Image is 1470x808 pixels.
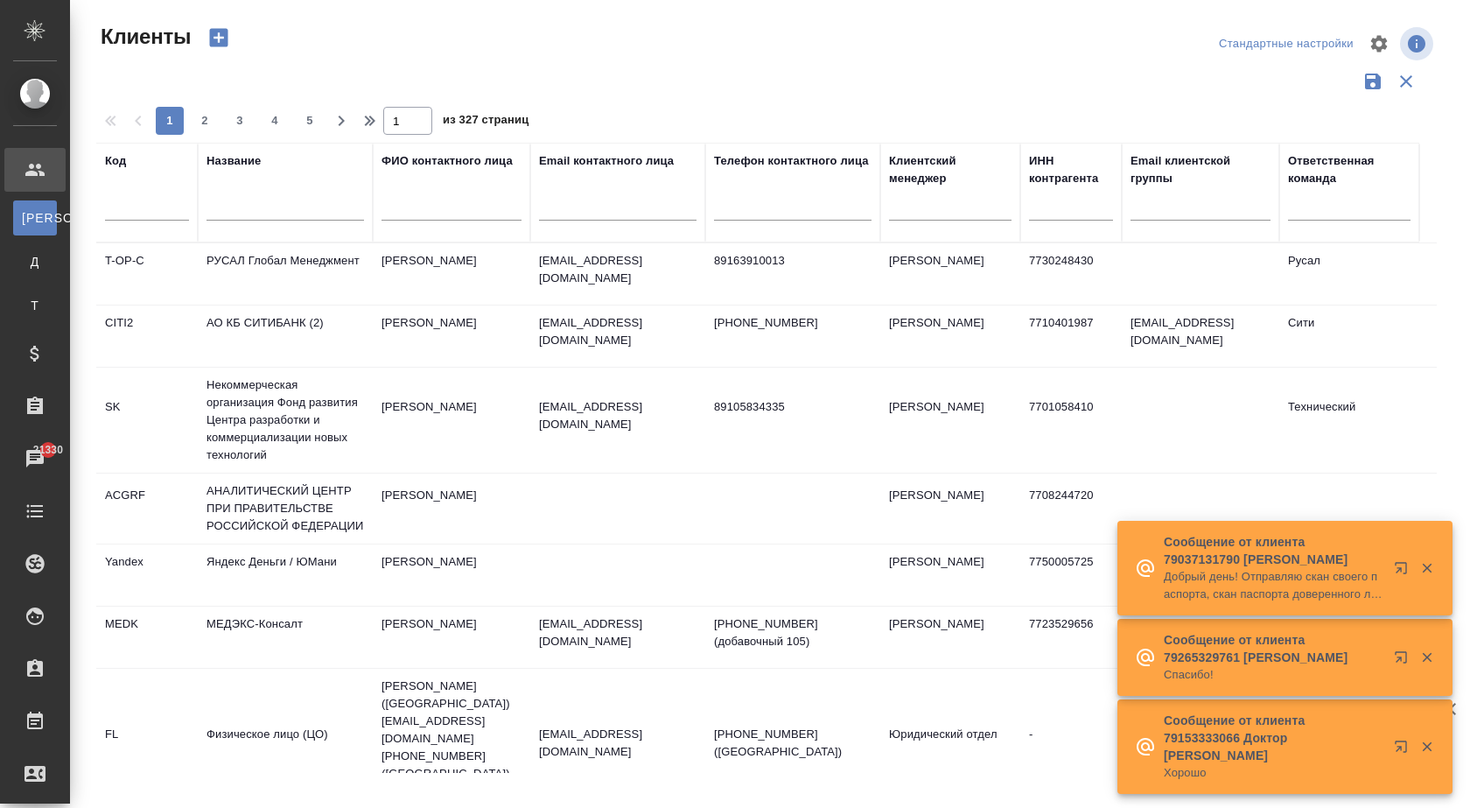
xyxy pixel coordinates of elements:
[1409,650,1445,665] button: Закрыть
[1020,478,1122,539] td: 7708244720
[539,252,696,287] p: [EMAIL_ADDRESS][DOMAIN_NAME]
[1164,712,1382,764] p: Сообщение от клиента 79153333066 Доктор [PERSON_NAME]
[1029,152,1113,187] div: ИНН контрагента
[96,478,198,539] td: ACGRF
[880,717,1020,778] td: Юридический отдел
[96,607,198,668] td: MEDK
[1279,243,1419,305] td: Русал
[1383,729,1425,771] button: Открыть в новой вкладке
[714,152,869,170] div: Телефон контактного лица
[23,441,73,459] span: 21330
[1409,739,1445,755] button: Закрыть
[373,306,530,367] td: [PERSON_NAME]
[880,243,1020,305] td: [PERSON_NAME]
[191,112,219,130] span: 2
[373,390,530,451] td: [PERSON_NAME]
[22,209,48,227] span: [PERSON_NAME]
[226,112,254,130] span: 3
[1020,243,1122,305] td: 7730248430
[96,306,198,367] td: CITI2
[381,152,513,170] div: ФИО контактного лица
[198,368,373,473] td: Некоммерческая организация Фонд развития Центра разработки и коммерциализации новых технологий
[296,112,324,130] span: 5
[889,152,1011,187] div: Клиентский менеджер
[1164,764,1382,782] p: Хорошо
[1020,390,1122,451] td: 7701058410
[261,107,289,135] button: 4
[1164,666,1382,684] p: Спасибо!
[296,107,324,135] button: 5
[1288,152,1410,187] div: Ответственная команда
[96,545,198,606] td: Yandex
[1164,533,1382,568] p: Сообщение от клиента 79037131790 [PERSON_NAME]
[880,478,1020,539] td: [PERSON_NAME]
[880,607,1020,668] td: [PERSON_NAME]
[1164,568,1382,603] p: Добрый день! Отправляю скан своего паспорта, скан паспорта доверенного лица, скан первой страницы ге
[880,390,1020,451] td: [PERSON_NAME]
[373,478,530,539] td: [PERSON_NAME]
[880,545,1020,606] td: [PERSON_NAME]
[714,615,871,650] p: [PHONE_NUMBER] (добавочный 105)
[1020,717,1122,778] td: -
[1020,607,1122,668] td: 7723529656
[96,390,198,451] td: SK
[261,112,289,130] span: 4
[1020,545,1122,606] td: 7750005725
[206,152,261,170] div: Название
[1279,390,1419,451] td: Технический
[1383,551,1425,593] button: Открыть в новой вкладке
[13,288,57,323] a: Т
[1130,152,1270,187] div: Email клиентской группы
[1279,306,1419,367] td: Сити
[191,107,219,135] button: 2
[714,398,871,416] p: 89105834335
[1409,560,1445,576] button: Закрыть
[714,726,871,761] p: [PHONE_NUMBER] ([GEOGRAPHIC_DATA])
[105,152,126,170] div: Код
[198,474,373,544] td: АНАЛИТИЧЕСКИЙ ЦЕНТР ПРИ ПРАВИТЕЛЬСТВЕ РОССИЙСКОЙ ФЕДЕРАЦИИ
[13,200,57,235] a: [PERSON_NAME]
[539,314,696,349] p: [EMAIL_ADDRESS][DOMAIN_NAME]
[1122,306,1279,367] td: [EMAIL_ADDRESS][DOMAIN_NAME]
[198,306,373,367] td: АО КБ СИТИБАНК (2)
[1164,631,1382,666] p: Сообщение от клиента 79265329761 [PERSON_NAME]
[1214,31,1358,58] div: split button
[539,398,696,433] p: [EMAIL_ADDRESS][DOMAIN_NAME]
[13,244,57,279] a: Д
[22,253,48,271] span: Д
[539,615,696,650] p: [EMAIL_ADDRESS][DOMAIN_NAME]
[4,437,66,481] a: 21330
[714,252,871,270] p: 89163910013
[96,23,191,51] span: Клиенты
[1356,65,1389,98] button: Сохранить фильтры
[198,243,373,305] td: РУСАЛ Глобал Менеджмент
[373,607,530,668] td: [PERSON_NAME]
[226,107,254,135] button: 3
[198,717,373,778] td: Физическое лицо (ЦО)
[198,545,373,606] td: Яндекс Деньги / ЮМани
[373,545,530,606] td: [PERSON_NAME]
[96,717,198,778] td: FL
[714,314,871,332] p: [PHONE_NUMBER]
[539,152,674,170] div: Email контактного лица
[96,243,198,305] td: T-OP-C
[1383,640,1425,682] button: Открыть в новой вкладке
[1358,23,1400,65] span: Настроить таблицу
[443,109,528,135] span: из 327 страниц
[1389,65,1423,98] button: Сбросить фильтры
[373,243,530,305] td: [PERSON_NAME]
[198,23,240,53] button: Создать
[880,306,1020,367] td: [PERSON_NAME]
[22,297,48,314] span: Т
[1020,306,1122,367] td: 7710401987
[539,726,696,761] p: [EMAIL_ADDRESS][DOMAIN_NAME]
[198,607,373,668] td: МЕДЭКС-Консалт
[1400,27,1437,60] span: Посмотреть информацию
